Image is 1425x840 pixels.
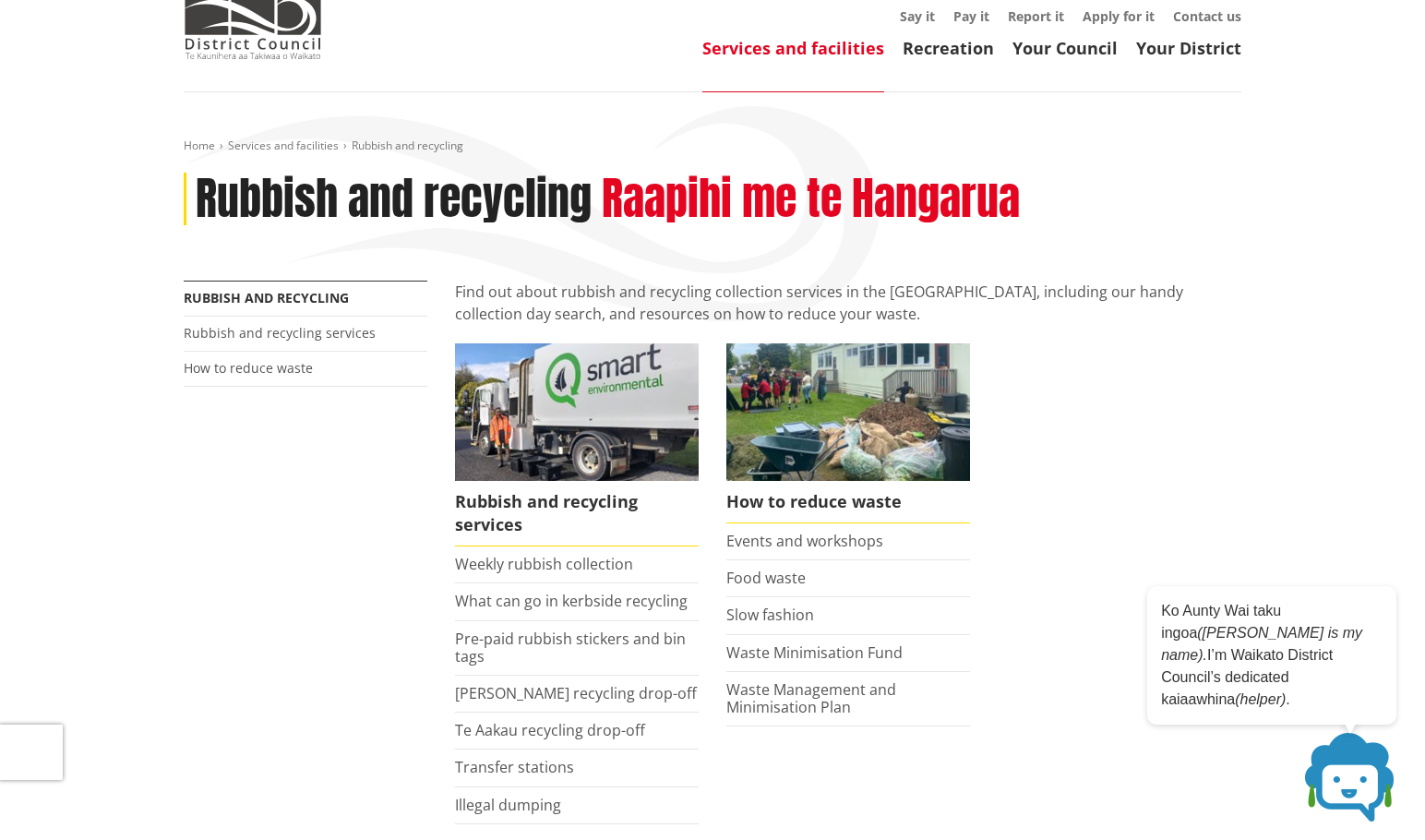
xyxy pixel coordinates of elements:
a: Rubbish and recycling services [455,343,699,546]
img: Reducing waste [726,343,970,480]
a: Services and facilities [228,138,339,153]
a: Contact us [1173,7,1241,25]
a: Transfer stations [455,757,574,777]
a: Services and facilities [702,37,884,59]
a: Recreation [903,37,994,59]
a: Events and workshops [726,531,883,551]
a: Illegal dumping [455,795,561,815]
a: Your Council [1012,37,1118,59]
h1: Rubbish and recycling [196,173,592,226]
em: (helper) [1235,691,1286,707]
p: Ko Aunty Wai taku ingoa I’m Waikato District Council’s dedicated kaiaawhina . [1161,600,1383,711]
a: Waste Management and Minimisation Plan [726,679,896,717]
a: Pre-paid rubbish stickers and bin tags [455,629,686,666]
a: Slow fashion [726,605,814,625]
a: Food waste [726,568,806,588]
a: Report it [1008,7,1064,25]
a: [PERSON_NAME] recycling drop-off [455,683,697,703]
a: Home [184,138,215,153]
nav: breadcrumb [184,138,1241,154]
em: ([PERSON_NAME] is my name). [1161,625,1362,663]
h2: Raapihi me te Hangarua [602,173,1020,226]
span: How to reduce waste [726,481,970,523]
img: Rubbish and recycling services [455,343,699,480]
a: Rubbish and recycling [184,289,349,306]
a: How to reduce waste [184,359,313,377]
a: Weekly rubbish collection [455,554,633,574]
a: What can go in kerbside recycling [455,591,688,611]
a: How to reduce waste [726,343,970,523]
a: Apply for it [1083,7,1155,25]
a: Rubbish and recycling services [184,324,376,342]
span: Rubbish and recycling services [455,481,699,546]
p: Find out about rubbish and recycling collection services in the [GEOGRAPHIC_DATA], including our ... [455,281,1241,325]
a: Pay it [953,7,989,25]
a: Say it [900,7,935,25]
a: Your District [1136,37,1241,59]
span: Rubbish and recycling [352,138,463,153]
a: Te Aakau recycling drop-off [455,720,645,740]
a: Waste Minimisation Fund [726,642,903,663]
